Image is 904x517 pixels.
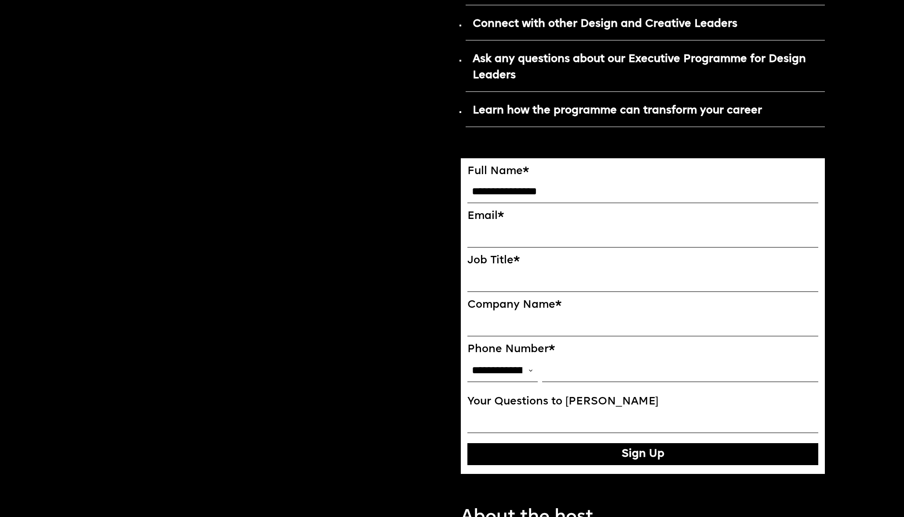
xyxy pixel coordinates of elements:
label: Full Name [467,165,818,178]
label: Phone Number [467,343,818,356]
strong: Connect with other Design and Creative Leaders [473,18,737,29]
strong: Ask any questions about our Executive Programme for Design Leaders [473,54,806,81]
label: Email [467,210,818,223]
label: Job Title [467,254,818,267]
label: Your Questions to [PERSON_NAME] [467,395,818,408]
button: Sign Up [467,443,818,465]
label: Company Name [467,299,818,312]
strong: Learn how the programme can transform your career [473,105,762,116]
